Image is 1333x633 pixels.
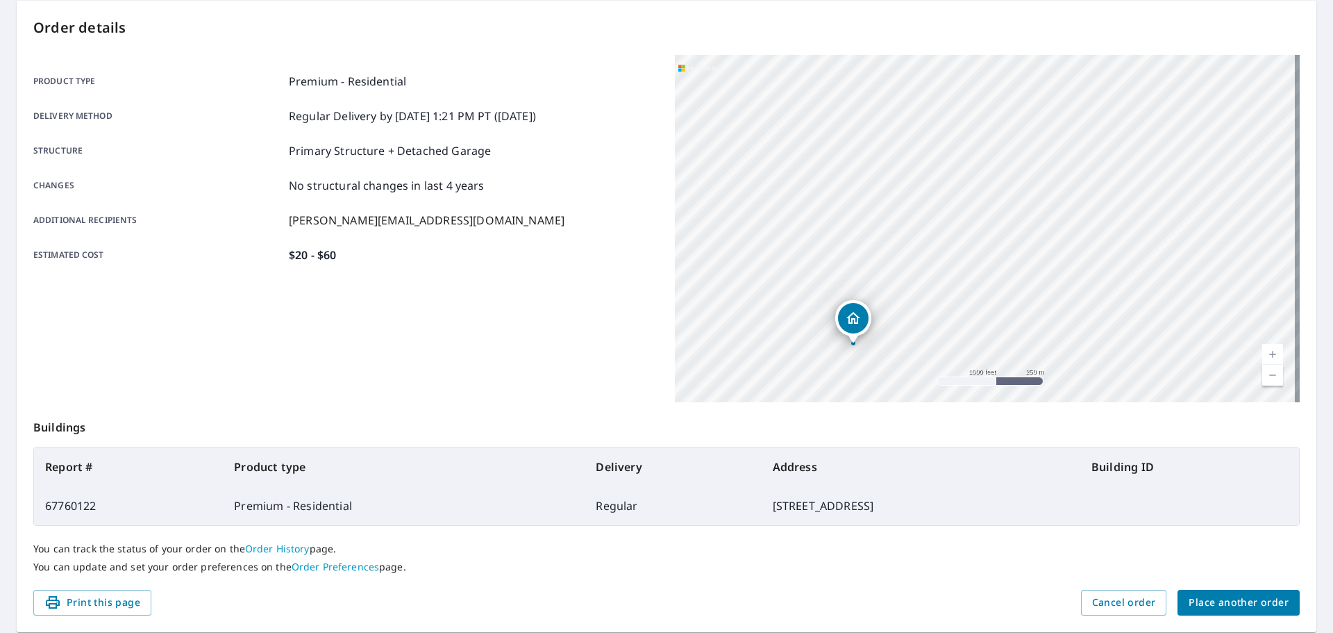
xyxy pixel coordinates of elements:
span: Place another order [1189,594,1289,611]
th: Product type [223,447,585,486]
p: Product type [33,73,283,90]
p: Additional recipients [33,212,283,229]
button: Place another order [1177,590,1300,616]
td: Regular [585,486,761,525]
p: Order details [33,17,1300,38]
p: Premium - Residential [289,73,406,90]
td: 67760122 [34,486,223,525]
p: Changes [33,177,283,194]
a: Order History [245,542,310,555]
td: Premium - Residential [223,486,585,525]
p: Delivery method [33,108,283,124]
p: No structural changes in last 4 years [289,177,485,194]
button: Print this page [33,590,151,616]
div: Dropped pin, building 1, Residential property, 102 Morgantown St Kingwood, WV 26537 [835,300,871,343]
th: Building ID [1080,447,1299,486]
p: Structure [33,142,283,159]
a: Current Level 15, Zoom In [1262,344,1283,365]
th: Address [762,447,1080,486]
p: [PERSON_NAME][EMAIL_ADDRESS][DOMAIN_NAME] [289,212,564,229]
button: Cancel order [1081,590,1167,616]
a: Current Level 15, Zoom Out [1262,365,1283,386]
td: [STREET_ADDRESS] [762,486,1080,525]
p: You can update and set your order preferences on the page. [33,561,1300,573]
th: Delivery [585,447,761,486]
p: $20 - $60 [289,247,336,263]
p: Regular Delivery by [DATE] 1:21 PM PT ([DATE]) [289,108,536,124]
p: Estimated cost [33,247,283,263]
p: Buildings [33,402,1300,447]
span: Cancel order [1092,594,1156,611]
span: Print this page [44,594,140,611]
p: You can track the status of your order on the page. [33,543,1300,555]
th: Report # [34,447,223,486]
p: Primary Structure + Detached Garage [289,142,491,159]
a: Order Preferences [292,560,379,573]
